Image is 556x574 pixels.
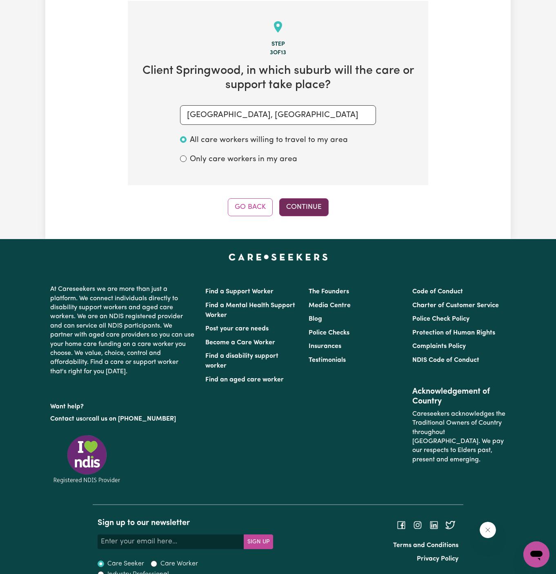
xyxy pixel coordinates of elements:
div: 3 of 13 [141,49,415,58]
a: Become a Care Worker [205,339,275,346]
a: Complaints Policy [412,343,466,350]
span: Need any help? [5,6,49,12]
button: Subscribe [244,534,273,549]
a: NDIS Code of Conduct [412,357,479,363]
a: Find a disability support worker [205,353,278,369]
label: Care Worker [160,559,198,569]
button: Continue [279,198,329,216]
a: Find a Support Worker [205,288,274,295]
a: Testimonials [309,357,346,363]
a: Follow Careseekers on LinkedIn [429,522,439,528]
a: Protection of Human Rights [412,330,495,336]
input: Enter your email here... [98,534,244,549]
a: Charter of Customer Service [412,302,499,309]
p: At Careseekers we are more than just a platform. We connect individuals directly to disability su... [50,281,196,379]
a: Media Centre [309,302,351,309]
button: Go Back [228,198,273,216]
a: Code of Conduct [412,288,463,295]
a: Privacy Policy [417,556,458,562]
label: All care workers willing to travel to my area [190,135,348,146]
label: Care Seeker [107,559,144,569]
a: Police Check Policy [412,316,469,322]
p: Want help? [50,399,196,411]
div: Step [141,40,415,49]
h2: Sign up to our newsletter [98,518,273,528]
input: Enter a suburb or postcode [180,105,376,125]
a: Blog [309,316,322,322]
a: Terms and Conditions [393,542,458,549]
label: Only care workers in my area [190,154,297,166]
iframe: Button to launch messaging window [523,541,549,567]
a: Follow Careseekers on Instagram [413,522,423,528]
a: call us on [PHONE_NUMBER] [89,416,176,422]
a: Careseekers home page [229,254,328,260]
a: Find a Mental Health Support Worker [205,302,295,319]
p: or [50,411,196,427]
a: Follow Careseekers on Facebook [396,522,406,528]
a: Post your care needs [205,326,269,332]
a: Contact us [50,416,82,422]
a: Find an aged care worker [205,377,284,383]
iframe: Close message [480,522,496,538]
img: Registered NDIS provider [50,434,124,485]
p: Careseekers acknowledges the Traditional Owners of Country throughout [GEOGRAPHIC_DATA]. We pay o... [412,406,506,468]
a: Insurances [309,343,341,350]
h2: Client Springwood , in which suburb will the care or support take place? [141,64,415,92]
a: Follow Careseekers on Twitter [445,522,455,528]
a: The Founders [309,288,349,295]
h2: Acknowledgement of Country [412,387,506,406]
a: Police Checks [309,330,349,336]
